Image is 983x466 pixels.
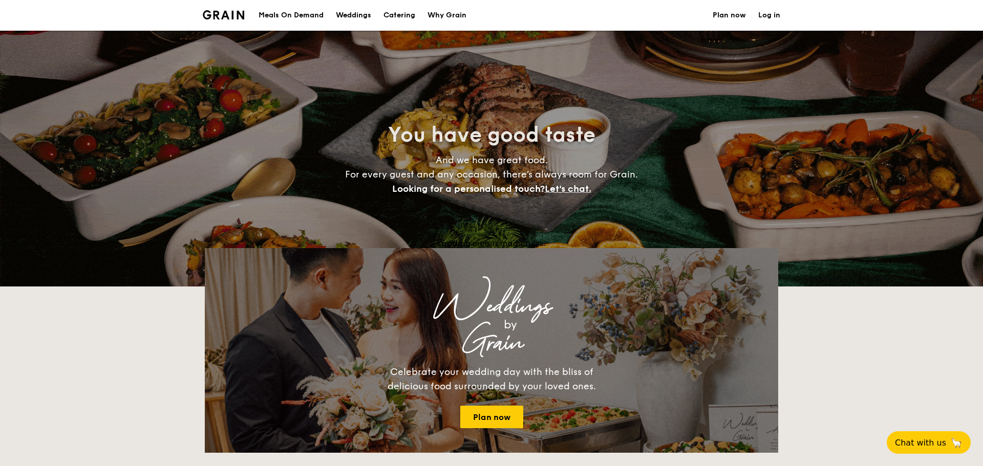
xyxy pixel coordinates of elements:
a: Logotype [203,10,244,19]
img: Grain [203,10,244,19]
div: Weddings [295,297,688,316]
div: Loading menus magically... [205,238,778,248]
div: Celebrate your wedding day with the bliss of delicious food surrounded by your loved ones. [376,365,607,393]
button: Chat with us🦙 [887,431,971,454]
span: Chat with us [895,438,946,448]
div: Grain [295,334,688,352]
a: Plan now [460,406,523,428]
span: Let's chat. [545,183,591,194]
div: by [333,316,688,334]
span: 🦙 [950,437,963,449]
